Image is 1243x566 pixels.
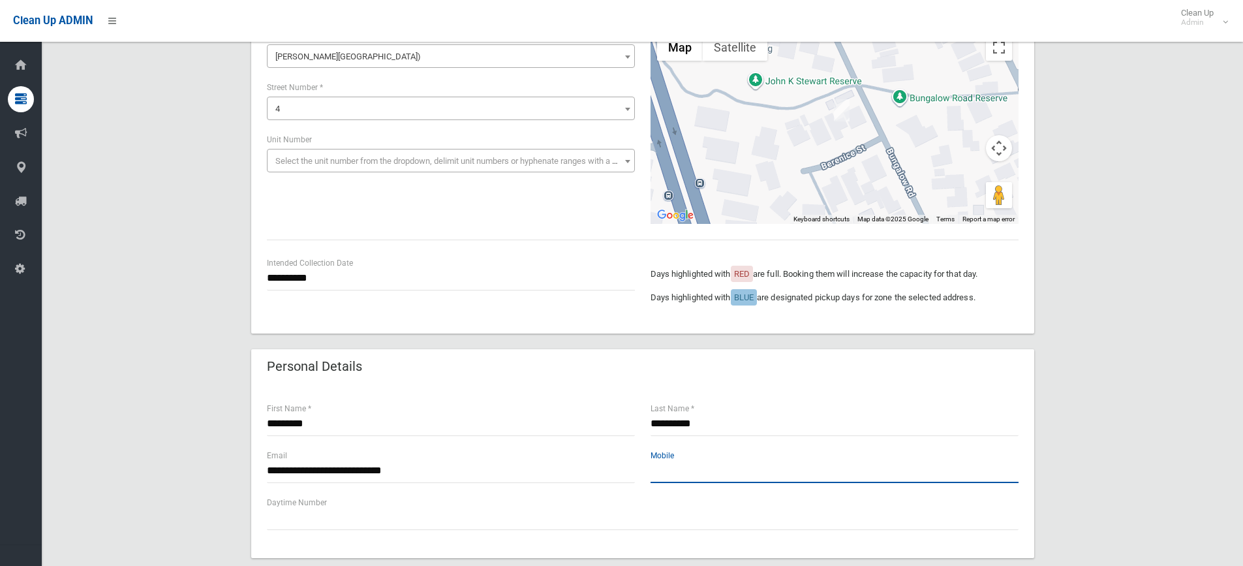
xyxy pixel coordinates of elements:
[986,135,1012,161] button: Map camera controls
[657,35,703,61] button: Show street map
[986,35,1012,61] button: Toggle fullscreen view
[793,215,850,224] button: Keyboard shortcuts
[267,97,635,120] span: 4
[834,99,850,121] div: 4 Berenice Street, ROSELANDS NSW 2196
[13,14,93,27] span: Clean Up ADMIN
[651,290,1019,306] p: Days highlighted with are designated pickup days for zone the selected address.
[962,215,1015,223] a: Report a map error
[651,266,1019,282] p: Days highlighted with are full. Booking them will increase the capacity for that day.
[936,215,955,223] a: Terms (opens in new tab)
[986,182,1012,208] button: Drag Pegman onto the map to open Street View
[857,215,928,223] span: Map data ©2025 Google
[275,156,640,166] span: Select the unit number from the dropdown, delimit unit numbers or hyphenate ranges with a comma
[270,48,632,66] span: Berenice Street (ROSELANDS 2196)
[734,269,750,279] span: RED
[1181,18,1214,27] small: Admin
[267,44,635,68] span: Berenice Street (ROSELANDS 2196)
[251,354,378,379] header: Personal Details
[270,100,632,118] span: 4
[654,207,697,224] img: Google
[734,292,754,302] span: BLUE
[275,104,280,114] span: 4
[1174,8,1227,27] span: Clean Up
[654,207,697,224] a: Open this area in Google Maps (opens a new window)
[703,35,767,61] button: Show satellite imagery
